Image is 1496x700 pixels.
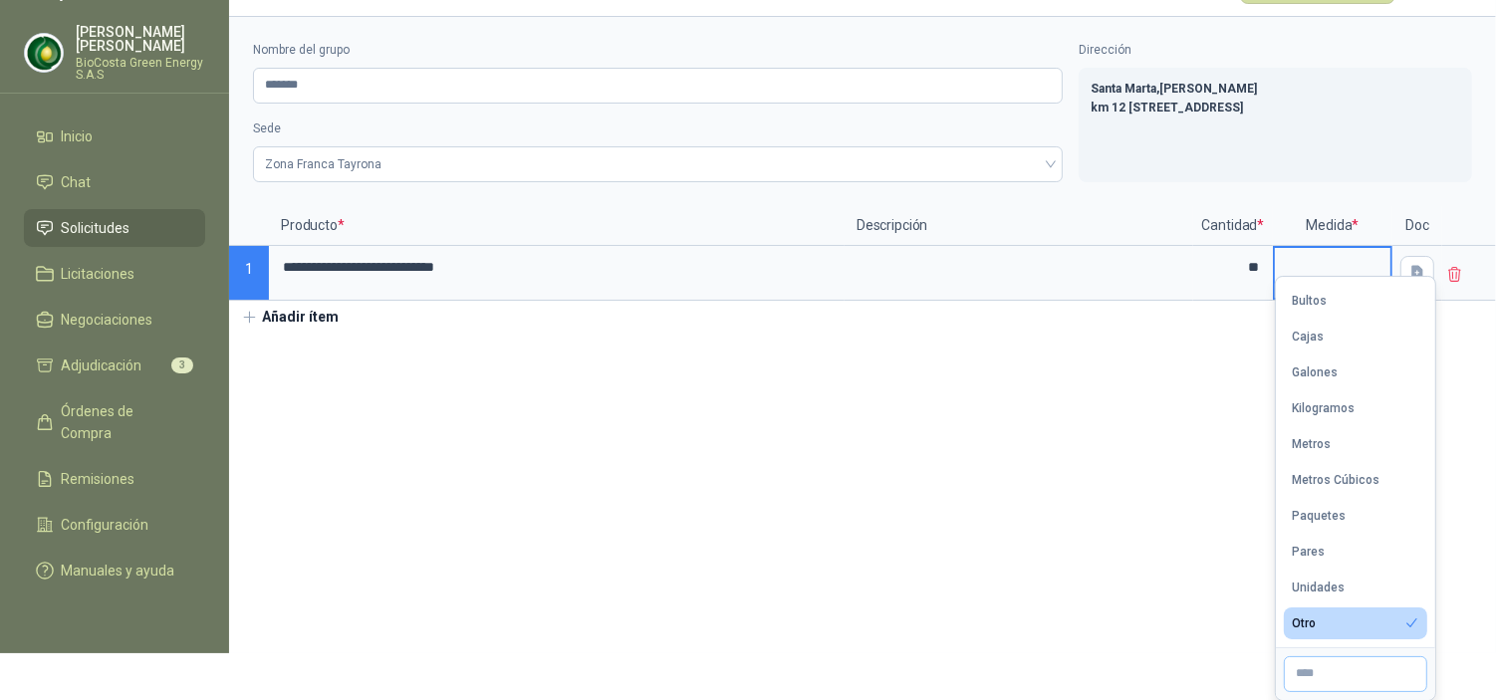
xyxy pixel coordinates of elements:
span: Remisiones [62,468,135,490]
button: Paquetes [1284,500,1427,532]
p: Descripción [845,206,1193,246]
span: Solicitudes [62,217,130,239]
p: [PERSON_NAME] [PERSON_NAME] [76,25,205,53]
div: Metros Cúbicos [1292,473,1379,487]
p: Doc [1392,206,1442,246]
div: Unidades [1292,581,1345,594]
a: Remisiones [24,460,205,498]
span: Órdenes de Compra [62,400,186,444]
span: Manuales y ayuda [62,560,175,582]
button: Bultos [1284,285,1427,317]
div: Kilogramos [1292,401,1355,415]
span: Licitaciones [62,263,135,285]
p: BioCosta Green Energy S.A.S [76,57,205,81]
div: Cajas [1292,330,1324,344]
span: Chat [62,171,92,193]
div: Pares [1292,545,1325,559]
p: Santa Marta , [PERSON_NAME] [1091,80,1460,99]
label: Nombre del grupo [253,41,1063,60]
img: Company Logo [25,34,63,72]
button: Metros [1284,428,1427,460]
button: Pares [1284,536,1427,568]
div: Metros [1292,437,1331,451]
div: Otro [1292,616,1316,630]
a: Configuración [24,506,205,544]
a: Solicitudes [24,209,205,247]
span: 3 [171,357,193,373]
p: Medida [1273,206,1392,246]
a: Negociaciones [24,301,205,339]
a: Adjudicación3 [24,347,205,384]
button: Kilogramos [1284,392,1427,424]
button: Metros Cúbicos [1284,464,1427,496]
label: Dirección [1079,41,1472,60]
a: Licitaciones [24,255,205,293]
span: Inicio [62,125,94,147]
div: Galones [1292,365,1338,379]
button: Otro [1284,607,1427,639]
p: km 12 [STREET_ADDRESS] [1091,99,1460,117]
button: Galones [1284,356,1427,388]
label: Sede [253,119,1063,138]
button: Añadir ítem [229,301,352,335]
button: Unidades [1284,572,1427,603]
div: Paquetes [1292,509,1346,523]
p: Cantidad [1193,206,1273,246]
span: Adjudicación [62,354,142,376]
a: Chat [24,163,205,201]
p: 1 [229,246,269,301]
span: Zona Franca Tayrona [265,149,1051,179]
a: Manuales y ayuda [24,552,205,589]
a: Órdenes de Compra [24,392,205,452]
button: Cajas [1284,321,1427,352]
span: Negociaciones [62,309,153,331]
p: Producto [269,206,845,246]
div: Bultos [1292,294,1327,308]
a: Inicio [24,117,205,155]
span: Configuración [62,514,149,536]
